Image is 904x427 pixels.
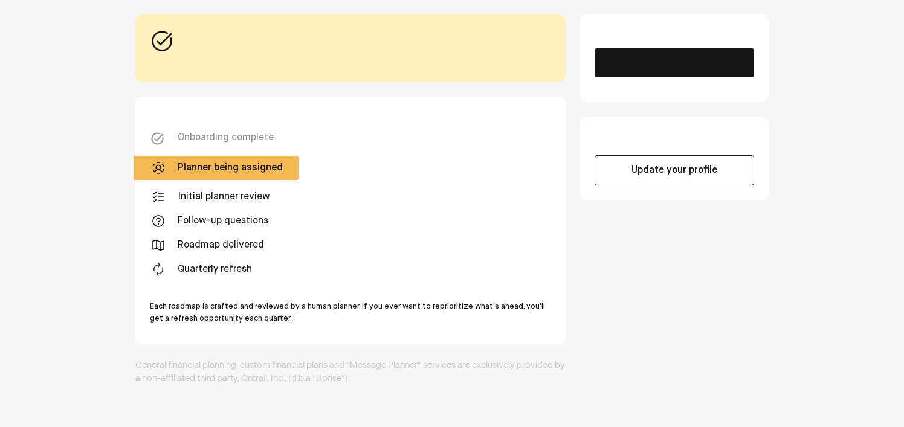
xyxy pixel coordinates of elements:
div: General financial planning, custom financial plans and “Message Planner” services are exclusively... [135,359,566,386]
div: Initial planner review [178,190,270,204]
div: Planner being assigned [178,161,283,175]
div: Onboarding complete [178,130,274,146]
button: Update your profile [595,155,754,185]
div: Roadmap delivered [178,238,264,252]
div: Quarterly refresh [178,262,252,277]
div: Each roadmap is crafted and reviewed by a human planner. If you ever want to reprioritize what's ... [150,301,551,325]
div: Follow-up questions [178,214,268,228]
